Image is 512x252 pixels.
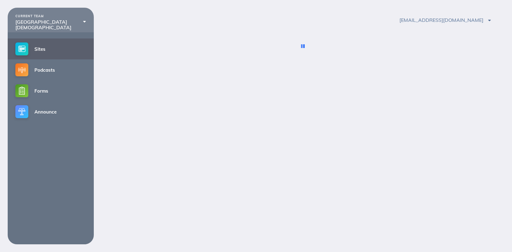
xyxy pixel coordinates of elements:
[15,105,28,118] img: announce-small@2x.png
[15,84,28,97] img: forms-small@2x.png
[399,17,491,23] span: [EMAIL_ADDRESS][DOMAIN_NAME]
[303,44,304,49] div: Loading
[15,42,28,55] img: sites-small@2x.png
[8,59,94,80] a: Podcasts
[15,14,86,18] div: CURRENT TEAM
[8,80,94,101] a: Forms
[15,63,28,76] img: podcasts-small@2x.png
[8,101,94,122] a: Announce
[8,38,94,59] a: Sites
[15,19,86,30] div: [GEOGRAPHIC_DATA][DEMOGRAPHIC_DATA]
